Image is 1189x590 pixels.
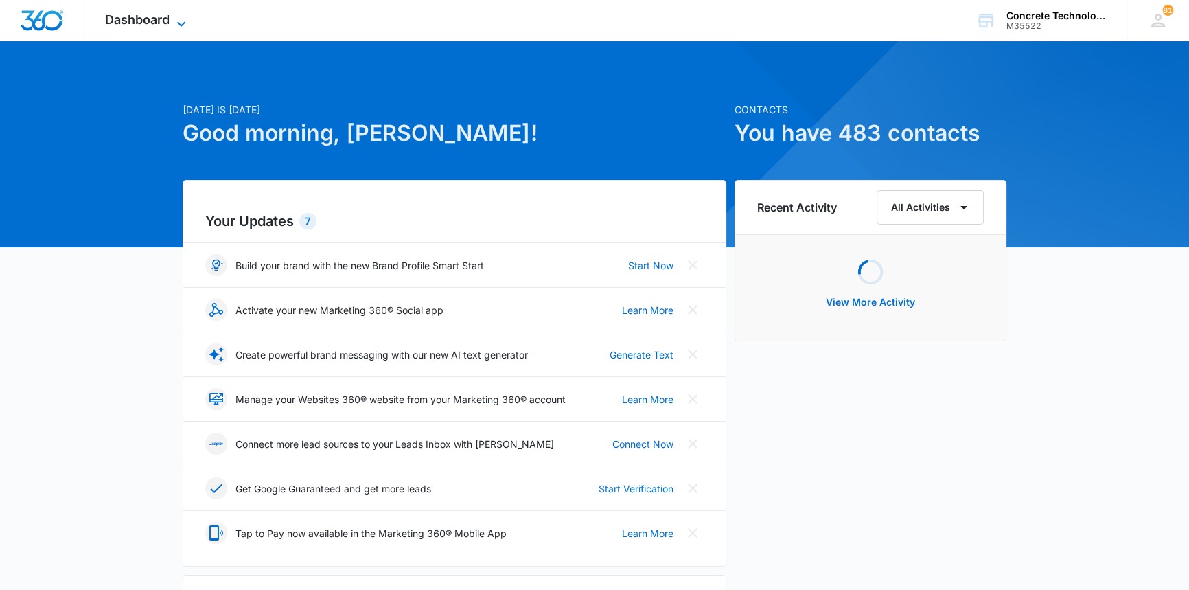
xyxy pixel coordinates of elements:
[735,117,1006,150] h1: You have 483 contacts
[682,254,704,276] button: Close
[235,303,443,317] p: Activate your new Marketing 360® Social app
[235,258,484,273] p: Build your brand with the new Brand Profile Smart Start
[757,199,837,216] h6: Recent Activity
[612,437,673,451] a: Connect Now
[235,526,507,541] p: Tap to Pay now available in the Marketing 360® Mobile App
[1006,21,1107,31] div: account id
[877,190,984,225] button: All Activities
[299,213,316,229] div: 7
[610,348,673,362] a: Generate Text
[622,303,673,317] a: Learn More
[682,299,704,321] button: Close
[183,102,726,117] p: [DATE] is [DATE]
[622,526,673,541] a: Learn More
[1162,5,1173,16] div: notifications count
[235,392,566,407] p: Manage your Websites 360® website from your Marketing 360® account
[235,437,554,451] p: Connect more lead sources to your Leads Inbox with [PERSON_NAME]
[235,348,528,362] p: Create powerful brand messaging with our new AI text generator
[682,522,704,544] button: Close
[812,286,929,319] button: View More Activity
[1006,10,1107,21] div: account name
[622,392,673,407] a: Learn More
[599,481,673,496] a: Start Verification
[205,211,704,231] h2: Your Updates
[1162,5,1173,16] span: 81
[735,102,1006,117] p: Contacts
[105,12,170,27] span: Dashboard
[183,117,726,150] h1: Good morning, [PERSON_NAME]!
[682,477,704,499] button: Close
[682,343,704,365] button: Close
[682,433,704,455] button: Close
[628,258,673,273] a: Start Now
[682,388,704,410] button: Close
[235,481,431,496] p: Get Google Guaranteed and get more leads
